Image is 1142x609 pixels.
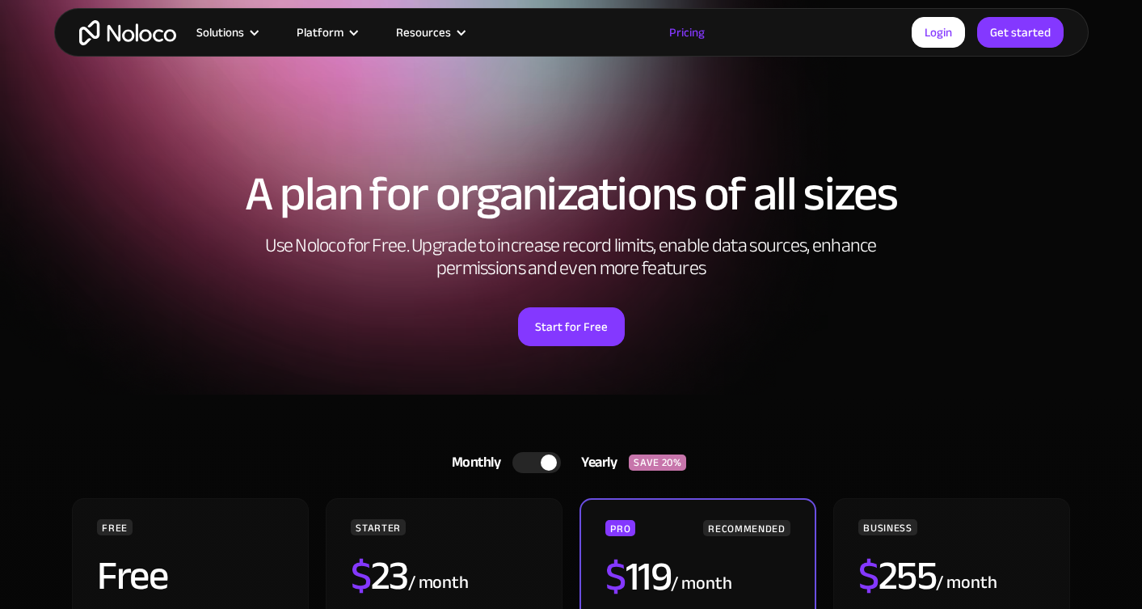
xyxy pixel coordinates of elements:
div: Resources [396,22,451,43]
h2: 119 [605,556,671,597]
div: PRO [605,520,635,536]
h1: A plan for organizations of all sizes [70,170,1072,218]
h2: Use Noloco for Free. Upgrade to increase record limits, enable data sources, enhance permissions ... [248,235,895,280]
a: Pricing [649,22,725,43]
div: BUSINESS [858,519,917,535]
div: / month [408,570,469,596]
div: Platform [297,22,343,43]
div: Monthly [432,450,513,475]
div: / month [936,570,997,596]
div: Solutions [196,22,244,43]
h2: Free [97,556,167,596]
div: Resources [376,22,483,43]
div: Solutions [176,22,276,43]
h2: 23 [351,556,408,596]
a: Get started [977,17,1064,48]
div: Yearly [561,450,629,475]
h2: 255 [858,556,936,596]
div: RECOMMENDED [703,520,790,536]
a: Start for Free [518,307,625,346]
div: Platform [276,22,376,43]
a: home [79,20,176,45]
div: SAVE 20% [629,455,686,471]
a: Login [912,17,965,48]
div: STARTER [351,519,405,535]
div: FREE [97,519,133,535]
div: / month [671,571,731,597]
